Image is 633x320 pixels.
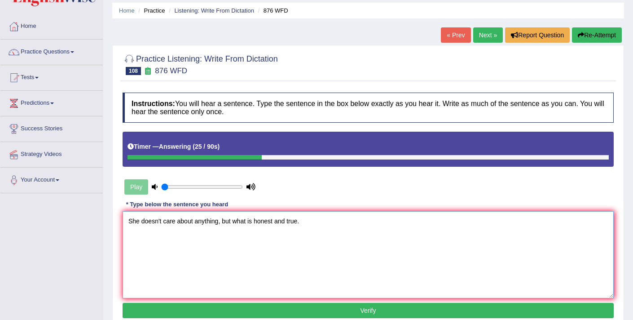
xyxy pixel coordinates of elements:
[123,200,232,209] div: * Type below the sentence you heard
[256,6,288,15] li: 876 WFD
[193,143,195,150] b: (
[126,67,141,75] span: 108
[155,67,187,75] small: 876 WFD
[119,7,135,14] a: Home
[0,14,103,36] a: Home
[0,168,103,190] a: Your Account
[132,100,175,107] b: Instructions:
[0,65,103,88] a: Tests
[174,7,254,14] a: Listening: Write From Dictation
[0,91,103,113] a: Predictions
[123,303,614,318] button: Verify
[127,143,220,150] h5: Timer —
[195,143,218,150] b: 25 / 90s
[441,27,470,43] a: « Prev
[136,6,165,15] li: Practice
[123,93,614,123] h4: You will hear a sentence. Type the sentence in the box below exactly as you hear it. Write as muc...
[0,116,103,139] a: Success Stories
[218,143,220,150] b: )
[143,67,153,76] small: Exam occurring question
[0,40,103,62] a: Practice Questions
[505,27,570,43] button: Report Question
[572,27,622,43] button: Re-Attempt
[473,27,503,43] a: Next »
[159,143,191,150] b: Answering
[0,142,103,164] a: Strategy Videos
[123,53,278,75] h2: Practice Listening: Write From Dictation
